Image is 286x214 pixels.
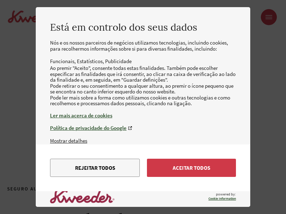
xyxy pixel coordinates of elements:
button: Mostrar detalhes [50,137,87,144]
img: logo [50,189,114,203]
div: menu [36,144,250,191]
h2: Está em controlo dos seus dados [50,21,236,33]
li: Estatísticos [77,58,105,65]
a: Ler mais acerca de cookies [50,112,236,119]
a: Cookie Information [208,197,236,201]
span: powered by: [208,192,236,201]
button: Aceitar todos [147,159,236,177]
li: Funcionais [50,58,77,65]
li: Publicidade [105,58,132,65]
button: Rejeitar todos [50,159,140,177]
div: Nós e os nossos parceiros de negócios utilizamos tecnologias, incluindo cookies, para recolhermos... [50,40,236,137]
a: Política de privacidade do Google [50,124,236,131]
